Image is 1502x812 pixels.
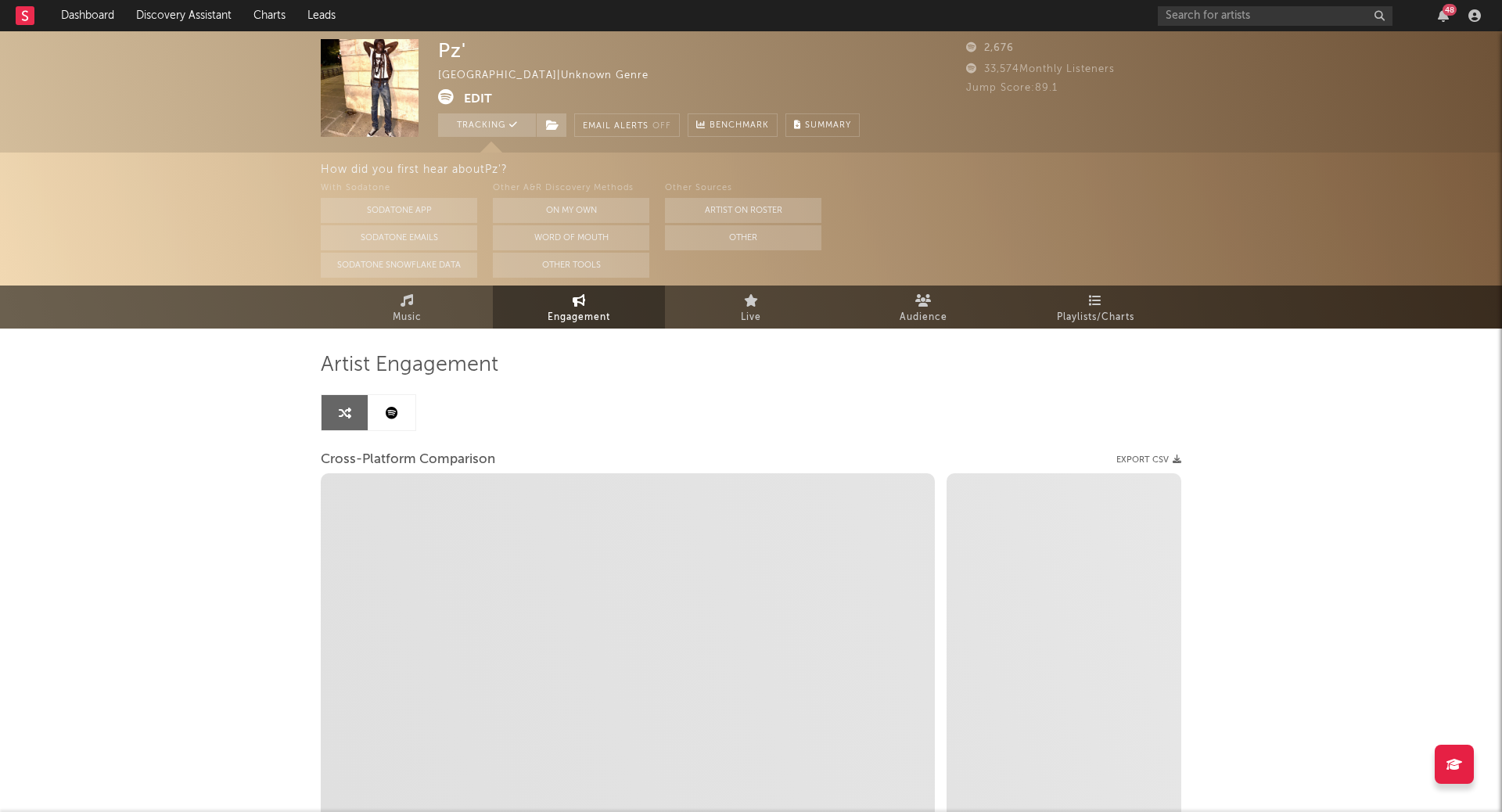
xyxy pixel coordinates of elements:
button: Sodatone Emails [321,225,477,250]
a: Music [321,286,493,329]
span: Summary [805,121,851,130]
button: Word Of Mouth [493,225,649,250]
a: Live [665,286,837,329]
span: Jump Score: 89.1 [966,83,1058,93]
button: Other Tools [493,253,649,278]
a: Audience [837,286,1009,329]
button: Tracking [438,113,536,137]
button: Email AlertsOff [574,113,680,137]
div: [GEOGRAPHIC_DATA] | Unknown Genre [438,66,667,85]
span: 2,676 [966,43,1014,53]
a: Benchmark [688,113,778,137]
div: How did you first hear about Pz' ? [321,160,1502,179]
span: Music [393,308,422,327]
span: Audience [900,308,947,327]
button: Edit [464,89,492,109]
span: Benchmark [710,117,769,135]
button: On My Own [493,198,649,223]
a: Engagement [493,286,665,329]
button: Other [665,225,821,250]
span: Playlists/Charts [1057,308,1134,327]
div: Pz' [438,39,466,62]
button: Artist on Roster [665,198,821,223]
span: 33,574 Monthly Listeners [966,64,1115,74]
span: Artist Engagement [321,356,498,375]
div: Other Sources [665,179,821,198]
span: Live [741,308,761,327]
button: 48 [1438,9,1449,22]
a: Playlists/Charts [1009,286,1181,329]
button: Sodatone App [321,198,477,223]
input: Search for artists [1158,6,1392,26]
div: Other A&R Discovery Methods [493,179,649,198]
span: Engagement [548,308,610,327]
div: 48 [1443,4,1457,16]
span: Cross-Platform Comparison [321,451,495,469]
button: Summary [785,113,860,137]
button: Export CSV [1116,455,1181,465]
div: With Sodatone [321,179,477,198]
em: Off [652,122,671,131]
button: Sodatone Snowflake Data [321,253,477,278]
